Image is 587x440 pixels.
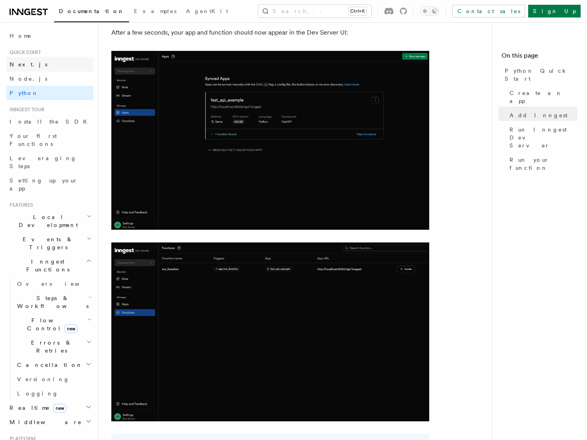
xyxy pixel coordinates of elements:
a: Versioning [14,372,93,386]
span: AgentKit [186,8,228,14]
button: Inngest Functions [6,254,93,277]
a: Examples [129,2,181,21]
span: Middleware [6,418,82,426]
span: Versioning [17,376,70,382]
a: Leveraging Steps [6,151,93,173]
a: Your first Functions [6,129,93,151]
a: Add Inngest [506,108,577,122]
span: Features [6,202,33,208]
span: Quick start [6,49,41,56]
span: Add Inngest [510,111,568,119]
span: Realtime [6,404,66,412]
button: Middleware [6,415,93,429]
span: Home [10,32,32,40]
button: Events & Triggers [6,232,93,254]
a: Logging [14,386,93,401]
img: quick-start-app.png [111,51,429,230]
button: Local Development [6,210,93,232]
h4: On this page [502,51,577,64]
a: AgentKit [181,2,233,21]
span: Python [10,90,39,96]
a: Node.js [6,72,93,86]
span: new [53,404,66,413]
span: Python Quick Start [505,67,577,83]
span: Inngest tour [6,107,45,113]
span: new [64,324,77,333]
div: Inngest Functions [6,277,93,401]
span: Create an app [510,89,577,105]
span: Node.js [10,76,47,82]
span: Leveraging Steps [10,155,77,169]
span: Steps & Workflows [14,294,89,310]
span: Flow Control [14,316,87,332]
a: Setting up your app [6,173,93,196]
button: Realtimenew [6,401,93,415]
span: Cancellation [14,361,83,369]
span: Overview [17,281,99,287]
a: Home [6,29,93,43]
span: Errors & Retries [14,339,86,355]
a: Python [6,86,93,100]
span: Install the SDK [10,118,92,125]
p: After a few seconds, your app and function should now appear in the Dev Server UI: [111,27,429,38]
kbd: Ctrl+K [349,7,366,15]
span: Run Inngest Dev Server [510,126,577,149]
button: Cancellation [14,358,93,372]
span: Examples [134,8,176,14]
a: Run your function [506,153,577,175]
button: Flow Controlnew [14,313,93,335]
a: Run Inngest Dev Server [506,122,577,153]
span: Setting up your app [10,177,78,192]
span: Next.js [10,61,47,68]
img: quick-start-functions.png [111,242,429,421]
span: Local Development [6,213,87,229]
a: Sign Up [528,5,581,17]
span: Run your function [510,156,577,172]
span: Events & Triggers [6,235,87,251]
a: Contact sales [452,5,525,17]
button: Steps & Workflows [14,291,93,313]
a: Overview [14,277,93,291]
a: Create an app [506,86,577,108]
span: Logging [17,390,58,397]
button: Errors & Retries [14,335,93,358]
button: Search...Ctrl+K [258,5,371,17]
span: Documentation [59,8,124,14]
button: Toggle dark mode [420,6,439,16]
span: Your first Functions [10,133,57,147]
span: Inngest Functions [6,258,86,273]
a: Documentation [54,2,129,22]
a: Next.js [6,57,93,72]
a: Install the SDK [6,114,93,129]
a: Python Quick Start [502,64,577,86]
